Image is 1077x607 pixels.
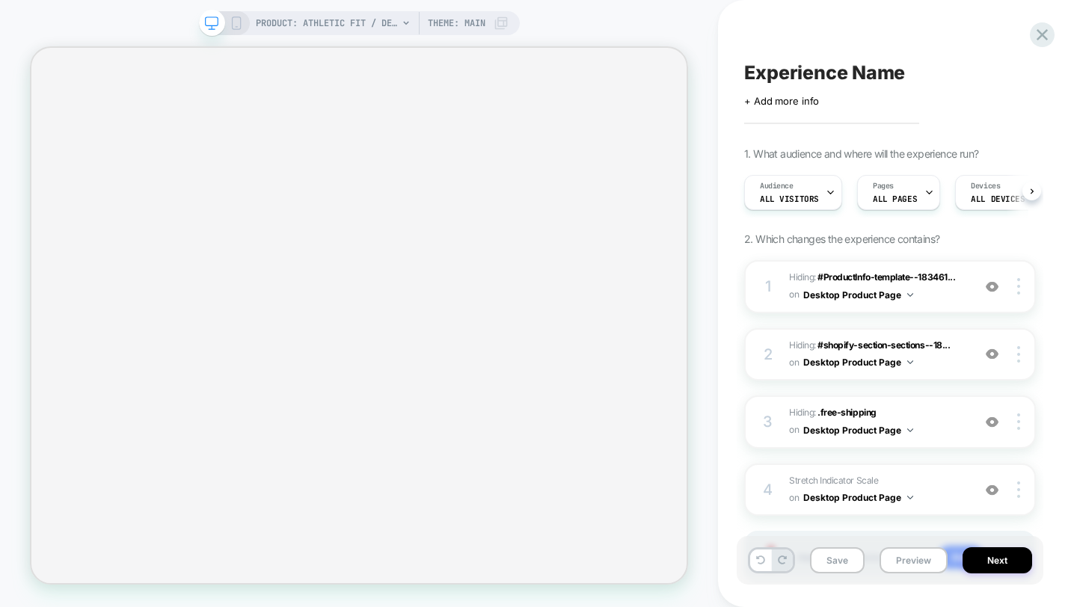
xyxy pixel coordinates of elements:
[1017,346,1020,363] img: close
[873,181,894,191] span: Pages
[907,293,913,297] img: down arrow
[744,147,978,160] span: 1. What audience and where will the experience run?
[761,476,776,503] div: 4
[907,428,913,432] img: down arrow
[744,95,819,107] span: + Add more info
[744,232,939,245] span: 2. Which changes the experience contains?
[744,61,905,84] span: Experience Name
[803,421,913,440] button: Desktop Product Page
[789,490,799,506] span: on
[817,407,876,418] span: .free-shipping
[986,484,998,496] img: crossed eye
[810,547,865,573] button: Save
[1017,481,1020,498] img: close
[817,339,950,351] span: #shopify-section-sections--18...
[789,354,799,371] span: on
[789,422,799,438] span: on
[986,280,998,293] img: crossed eye
[761,408,776,435] div: 3
[803,286,913,304] button: Desktop Product Page
[428,11,485,35] span: Theme: MAIN
[803,353,913,372] button: Desktop Product Page
[789,337,965,372] span: Hiding :
[760,194,819,204] span: All Visitors
[761,341,776,368] div: 2
[256,11,398,35] span: PRODUCT: Athletic Fit / Denkhaki™ Dark (Dark Khaki)
[986,348,998,360] img: crossed eye
[789,404,965,440] span: Hiding :
[971,194,1025,204] span: ALL DEVICES
[789,269,965,304] span: Hiding :
[761,273,776,300] div: 1
[789,475,878,486] span: Stretch Indicator Scale
[1017,413,1020,430] img: close
[873,194,917,204] span: ALL PAGES
[817,271,955,283] span: #ProductInfo-template--183461...
[760,181,794,191] span: Audience
[907,360,913,364] img: down arrow
[963,547,1032,573] button: Next
[880,547,948,573] button: Preview
[1017,278,1020,295] img: close
[803,488,913,507] button: Desktop Product Page
[986,416,998,428] img: crossed eye
[971,181,1000,191] span: Devices
[907,496,913,499] img: down arrow
[789,286,799,303] span: on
